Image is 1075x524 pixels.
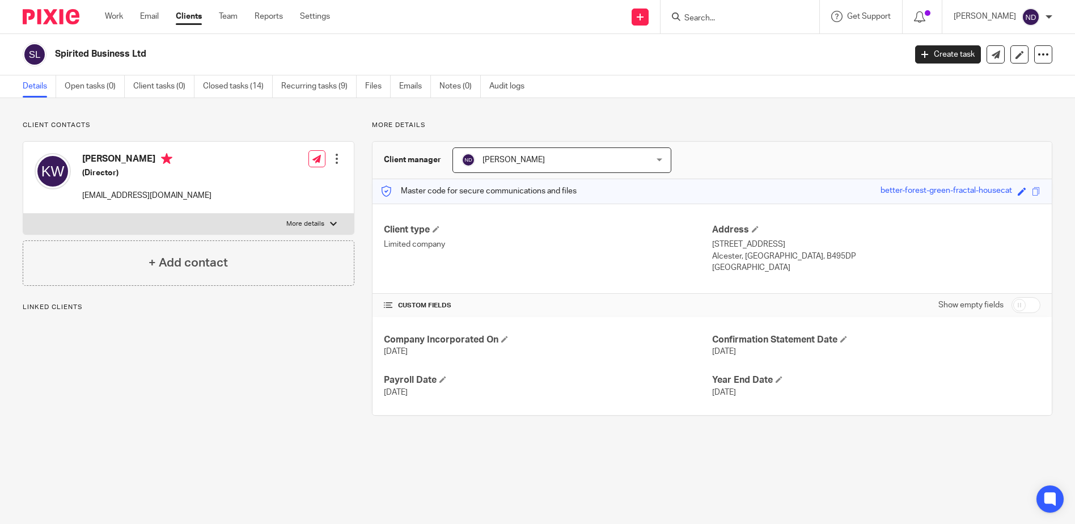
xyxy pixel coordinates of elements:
a: Audit logs [489,75,533,98]
input: Search [683,14,785,24]
span: [DATE] [384,388,408,396]
p: Alcester, [GEOGRAPHIC_DATA], B495DP [712,251,1040,262]
a: Files [365,75,391,98]
a: Settings [300,11,330,22]
i: Primary [161,153,172,164]
h4: Client type [384,224,712,236]
p: Master code for secure communications and files [381,185,577,197]
p: [EMAIL_ADDRESS][DOMAIN_NAME] [82,190,211,201]
h4: Year End Date [712,374,1040,386]
p: [STREET_ADDRESS] [712,239,1040,250]
a: Recurring tasks (9) [281,75,357,98]
p: Limited company [384,239,712,250]
a: Reports [255,11,283,22]
a: Email [140,11,159,22]
img: svg%3E [35,153,71,189]
span: Get Support [847,12,891,20]
p: Linked clients [23,303,354,312]
p: [PERSON_NAME] [954,11,1016,22]
a: Details [23,75,56,98]
h4: Payroll Date [384,374,712,386]
p: [GEOGRAPHIC_DATA] [712,262,1040,273]
img: svg%3E [1022,8,1040,26]
h4: + Add contact [149,254,228,272]
a: Clients [176,11,202,22]
span: [DATE] [712,348,736,356]
a: Notes (0) [439,75,481,98]
a: Work [105,11,123,22]
a: Emails [399,75,431,98]
a: Open tasks (0) [65,75,125,98]
a: Closed tasks (14) [203,75,273,98]
h4: Company Incorporated On [384,334,712,346]
span: [DATE] [384,348,408,356]
span: [PERSON_NAME] [483,156,545,164]
h5: (Director) [82,167,211,179]
h3: Client manager [384,154,441,166]
label: Show empty fields [938,299,1004,311]
h2: Spirited Business Ltd [55,48,730,60]
img: Pixie [23,9,79,24]
a: Team [219,11,238,22]
h4: CUSTOM FIELDS [384,301,712,310]
img: svg%3E [462,153,475,167]
h4: Confirmation Statement Date [712,334,1040,346]
h4: Address [712,224,1040,236]
a: Client tasks (0) [133,75,194,98]
img: svg%3E [23,43,46,66]
h4: [PERSON_NAME] [82,153,211,167]
div: better-forest-green-fractal-housecat [881,185,1012,198]
p: Client contacts [23,121,354,130]
a: Create task [915,45,981,64]
p: More details [372,121,1052,130]
span: [DATE] [712,388,736,396]
p: More details [286,219,324,229]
